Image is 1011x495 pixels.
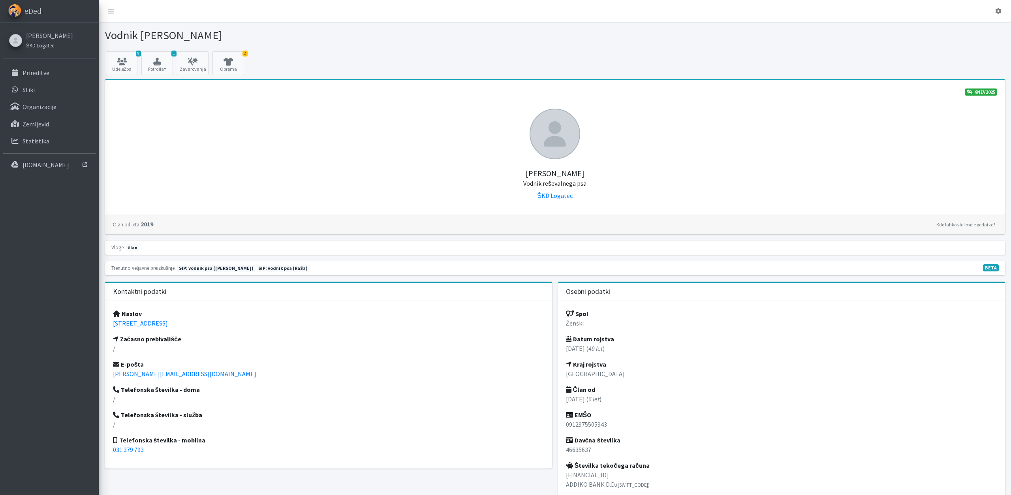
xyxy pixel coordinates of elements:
span: član [126,244,139,251]
small: Vodnik reševalnega psa [523,179,586,187]
strong: Spol [566,310,588,318]
p: [DATE] ( ) [566,394,997,404]
p: [FINANCIAL_ID] ADDIKO BANK D.D. [566,470,997,489]
span: eDedi [24,5,43,17]
span: 1 [171,51,177,56]
a: ŠKD Logatec [26,40,73,50]
small: Vloge: [111,244,125,250]
a: Prireditve [3,65,96,81]
p: / [113,394,544,404]
strong: 2019 [113,220,153,228]
a: 9 Udeležba [106,51,137,75]
a: Kdo lahko vidi moje podatke? [934,220,997,230]
strong: EMŠO [566,411,592,419]
strong: Član od [566,386,596,393]
em: 6 let [588,395,599,403]
strong: Datum rojstva [566,335,614,343]
p: Statistika [23,137,49,145]
a: Stiki [3,82,96,98]
p: 46635637 [566,445,997,454]
button: 1 Potrdila [141,51,173,75]
span: Naslednja preizkušnja: pomlad 2026 [257,265,310,272]
strong: Telefonska številka - doma [113,386,200,393]
span: 2 [242,51,248,56]
strong: Davčna številka [566,436,621,444]
h1: Vodnik [PERSON_NAME] [105,28,552,42]
h3: Kontaktni podatki [113,288,166,296]
small: ŠKD Logatec [26,42,54,49]
p: / [113,344,544,353]
a: Statistika [3,133,96,149]
strong: Kraj rojstva [566,360,606,368]
a: [PERSON_NAME] [26,31,73,40]
p: [DATE] ( ) [566,344,997,353]
img: eDedi [8,4,21,17]
strong: Telefonska številka - služba [113,411,203,419]
small: Član od leta: [113,221,141,228]
p: Stiki [23,86,35,94]
p: Organizacije [23,103,56,111]
a: [DOMAIN_NAME] [3,157,96,173]
p: Zemljevid [23,120,49,128]
span: V fazi razvoja [983,264,999,271]
em: 49 let [588,344,603,352]
a: Zemljevid [3,116,96,132]
a: [PERSON_NAME][EMAIL_ADDRESS][DOMAIN_NAME] [113,370,256,378]
p: 0912975505943 [566,420,997,429]
strong: Naslov [113,310,142,318]
a: Organizacije [3,99,96,115]
a: KNZV2025 [965,88,997,96]
p: [GEOGRAPHIC_DATA] [566,369,997,378]
strong: E-pošta [113,360,144,368]
p: Ženski [566,318,997,328]
small: Trenutno veljavne preizkušnje: [111,265,176,271]
small: ([SWIFT_CODE]) [616,482,650,488]
span: Naslednja preizkušnja: jesen 2026 [177,265,256,272]
h3: Osebni podatki [566,288,610,296]
p: Prireditve [23,69,49,77]
a: Zavarovanja [177,51,209,75]
span: 9 [136,51,141,56]
strong: Začasno prebivališče [113,335,182,343]
a: 031 379 793 [113,446,144,454]
a: [STREET_ADDRESS] [113,319,168,327]
a: ŠKD Logatec [537,192,573,200]
strong: Številka tekočega računa [566,461,650,469]
h5: [PERSON_NAME] [113,159,997,188]
a: 2 Oprema [212,51,244,75]
p: / [113,420,544,429]
strong: Telefonska številka - mobilna [113,436,206,444]
p: [DOMAIN_NAME] [23,161,69,169]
